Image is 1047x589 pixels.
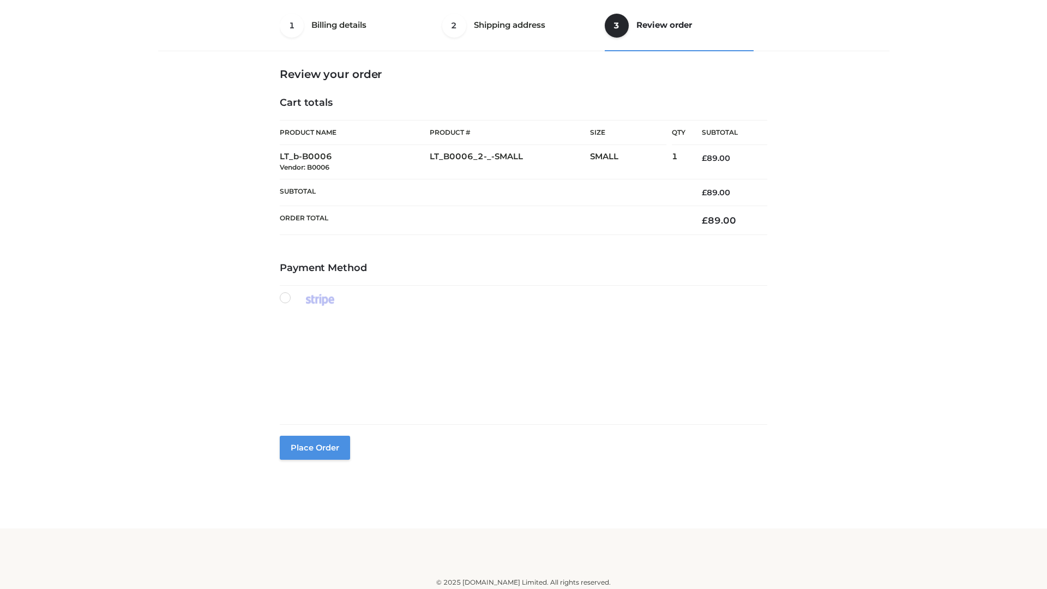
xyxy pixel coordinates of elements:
h3: Review your order [280,68,767,81]
div: © 2025 [DOMAIN_NAME] Limited. All rights reserved. [162,577,885,588]
th: Qty [672,120,685,145]
td: 1 [672,145,685,179]
bdi: 89.00 [702,188,730,197]
td: SMALL [590,145,672,179]
th: Order Total [280,206,685,235]
h4: Payment Method [280,262,767,274]
td: LT_b-B0006 [280,145,430,179]
th: Product # [430,120,590,145]
bdi: 89.00 [702,153,730,163]
th: Size [590,121,666,145]
span: £ [702,153,707,163]
th: Product Name [280,120,430,145]
small: Vendor: B0006 [280,163,329,171]
iframe: Secure payment input frame [278,304,765,416]
th: Subtotal [280,179,685,206]
td: LT_B0006_2-_-SMALL [430,145,590,179]
h4: Cart totals [280,97,767,109]
button: Place order [280,436,350,460]
span: £ [702,188,707,197]
th: Subtotal [685,121,767,145]
bdi: 89.00 [702,215,736,226]
span: £ [702,215,708,226]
